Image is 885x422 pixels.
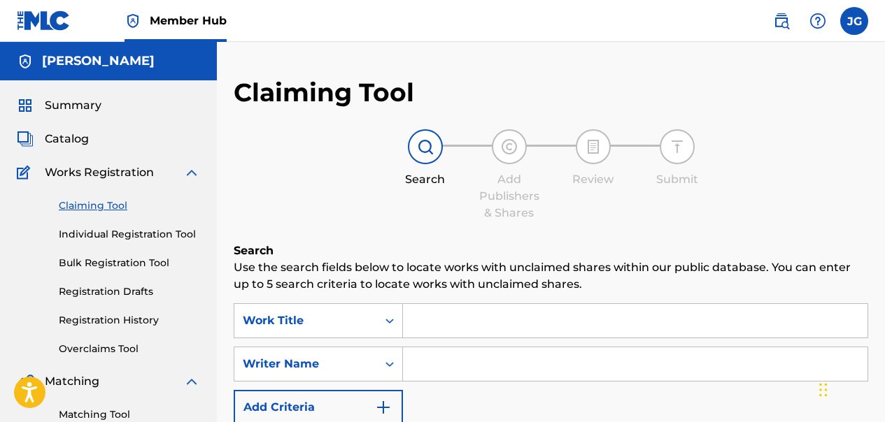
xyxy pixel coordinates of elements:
[809,13,826,29] img: help
[59,198,200,213] a: Claiming Tool
[17,10,71,31] img: MLC Logo
[17,131,34,147] img: Catalog
[17,97,101,114] a: SummarySummary
[17,53,34,70] img: Accounts
[501,138,518,155] img: step indicator icon for Add Publishers & Shares
[45,164,154,181] span: Works Registration
[243,312,369,329] div: Work Title
[243,356,369,372] div: Writer Name
[390,171,460,188] div: Search
[474,171,544,221] div: Add Publishers & Shares
[804,7,832,35] div: Help
[234,242,868,259] h6: Search
[42,53,155,69] h5: Joshua Grant
[150,13,227,29] span: Member Hub
[45,373,99,390] span: Matching
[234,77,414,108] h2: Claiming Tool
[642,171,712,188] div: Submit
[183,373,200,390] img: expand
[234,259,868,293] p: Use the search fields below to locate works with unclaimed shares within our public database. You...
[17,164,35,181] img: Works Registration
[125,13,141,29] img: Top Rightsholder
[59,407,200,422] a: Matching Tool
[815,355,885,422] iframe: Chat Widget
[17,97,34,114] img: Summary
[45,131,89,147] span: Catalog
[417,138,434,155] img: step indicator icon for Search
[585,138,602,155] img: step indicator icon for Review
[375,399,392,416] img: 9d2ae6d4665cec9f34b9.svg
[45,97,101,114] span: Summary
[669,138,686,155] img: step indicator icon for Submit
[59,227,200,242] a: Individual Registration Tool
[819,369,828,411] div: Drag
[183,164,200,181] img: expand
[773,13,790,29] img: search
[59,313,200,328] a: Registration History
[17,373,34,390] img: Matching
[59,256,200,270] a: Bulk Registration Tool
[767,7,795,35] a: Public Search
[17,131,89,147] a: CatalogCatalog
[59,284,200,299] a: Registration Drafts
[558,171,628,188] div: Review
[59,342,200,356] a: Overclaims Tool
[840,7,868,35] div: User Menu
